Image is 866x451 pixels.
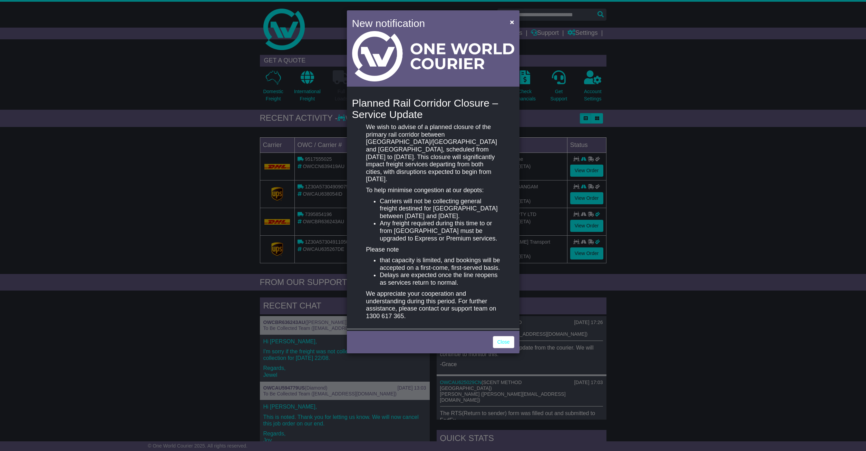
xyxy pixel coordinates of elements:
[380,257,500,272] li: that capacity is limited, and bookings will be accepted on a first-come, first-served basis.
[352,16,500,31] h4: New notification
[510,18,514,26] span: ×
[366,124,500,183] p: We wish to advise of a planned closure of the primary rail corridor between [GEOGRAPHIC_DATA]/[GE...
[380,198,500,220] li: Carriers will not be collecting general freight destined for [GEOGRAPHIC_DATA] between [DATE] and...
[493,336,514,348] a: Close
[352,97,514,120] h4: Planned Rail Corridor Closure – Service Update
[380,272,500,286] li: Delays are expected once the line reopens as services return to normal.
[380,220,500,242] li: Any freight required during this time to or from [GEOGRAPHIC_DATA] must be upgraded to Express or...
[366,187,500,194] p: To help minimise congestion at our depots:
[366,246,500,254] p: Please note
[506,15,517,29] button: Close
[352,31,514,81] img: Light
[366,290,500,320] p: We appreciate your cooperation and understanding during this period. For further assistance, plea...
